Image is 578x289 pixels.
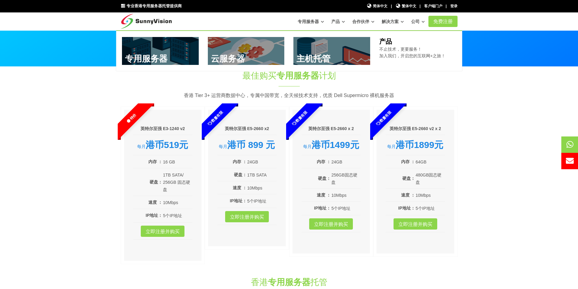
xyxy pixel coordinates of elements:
font: 港币519元 [146,140,188,150]
font: 16 GB [163,160,175,164]
font: 每月 [219,144,227,149]
font: 256GB 固态硬盘 [163,180,190,192]
font: 专用服务器 [298,19,319,24]
font: 1TB SATA [247,173,267,177]
font: 产品 [379,38,392,45]
a: 专用服务器 [298,16,324,27]
font: 内存 ： [148,159,162,164]
font: 专用服务器 [268,277,310,287]
font: 硬盘： [234,172,247,177]
font: 港币 899 元 [227,140,275,150]
a: 简体中文 [367,3,388,9]
font: 港币1899元 [396,140,443,150]
font: 内存 ： [401,159,415,164]
font: | [420,4,421,8]
font: 英特尔至强 E5-2660 x 2 [308,126,354,131]
a: 免费注册 [428,16,458,27]
font: IP地址： [146,213,162,218]
font: 立即注册并购买 [146,229,180,234]
a: 公司 [411,16,425,27]
font: 香港 Tier 3+ 运营商数据中心，专属中国带宽，全天候技术支持，优质 Dell Supermicro 裸机服务器 [184,93,394,98]
font: 速度 ： [317,193,331,197]
font: 每月 [303,144,312,149]
font: 速度 ： [401,193,415,197]
font: 英特尔至强 E3-1240 v2 [140,126,185,131]
font: 港币1499元 [312,140,359,150]
a: 解决方案 [382,16,404,27]
font: 速度 ： [148,200,162,205]
font: 立即注册并购买 [314,221,348,227]
font: 免费注册 [433,19,453,24]
font: 解决方案 [382,19,399,24]
font: 数量有限 [210,110,224,123]
font: 简体中文 [373,4,387,8]
a: 繁体中文 [395,3,416,9]
font: 24GB [247,160,258,164]
font: 内存 ： [233,159,247,164]
font: | [391,4,392,8]
font: 5个IP地址 [331,206,350,211]
font: 24GB [331,160,342,164]
font: 繁体中文 [402,4,416,8]
font: 每月 [387,144,396,149]
font: 合作伙伴 [352,19,369,24]
font: 专用服务器 [276,71,319,80]
font: 不止技术，更要服务！ [379,47,422,52]
font: IP地址： [230,198,247,203]
font: 10Mbps [247,186,262,190]
a: 登录 [450,4,458,8]
font: 产品 [331,19,340,24]
div: 专用服务器 [116,30,462,71]
font: 速度 ： [233,185,247,190]
font: 10Mbps [331,193,346,198]
font: 480GB固态硬盘 [416,173,442,185]
font: 数量有限 [379,110,392,123]
font: 1TB SATA/ [163,173,184,177]
font: IP地址： [314,206,331,210]
a: 立即注册并购买 [141,226,184,237]
font: | [446,4,447,8]
font: 256GB固态硬盘 [331,173,357,185]
font: 内存 ： [317,159,331,164]
font: 英特尔至强 E5-2660 x2 [225,126,269,131]
font: 64GB [416,160,427,164]
a: 立即注册并购买 [225,211,269,222]
font: 10Mbps [163,200,178,205]
a: 产品 [331,16,345,27]
font: 每月 [137,144,146,149]
font: 最佳购买 [242,71,276,80]
font: 立即注册并购买 [230,214,264,219]
font: 英特尔至强 E5-2660 v2 x 2 [390,126,441,131]
font: 专业香港专用服务器托管提供商 [127,4,182,8]
font: 5个IP地址 [163,213,182,218]
font: 计划 [319,71,336,80]
font: 硬盘： [150,180,162,184]
font: 公司 [411,19,420,24]
font: 硬盘： [402,176,415,181]
font: 5个IP地址 [247,199,266,203]
a: 合作伙伴 [352,16,374,27]
font: 硬盘： [318,176,331,181]
a: 客户端门户 [424,4,442,8]
font: 加入我们，开启您的互联网+之旅！ [379,53,445,58]
font: 10Mbps [416,193,431,198]
font: 香港 [251,277,268,287]
font: 特价 [129,113,137,121]
font: 5个IP地址 [416,206,435,211]
a: 立即注册并购买 [309,218,353,230]
a: 立即注册并购买 [394,218,437,230]
font: 数量有限 [295,110,308,123]
font: 立即注册并购买 [398,221,432,227]
font: IP地址： [398,206,415,210]
font: 托管 [310,277,327,287]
